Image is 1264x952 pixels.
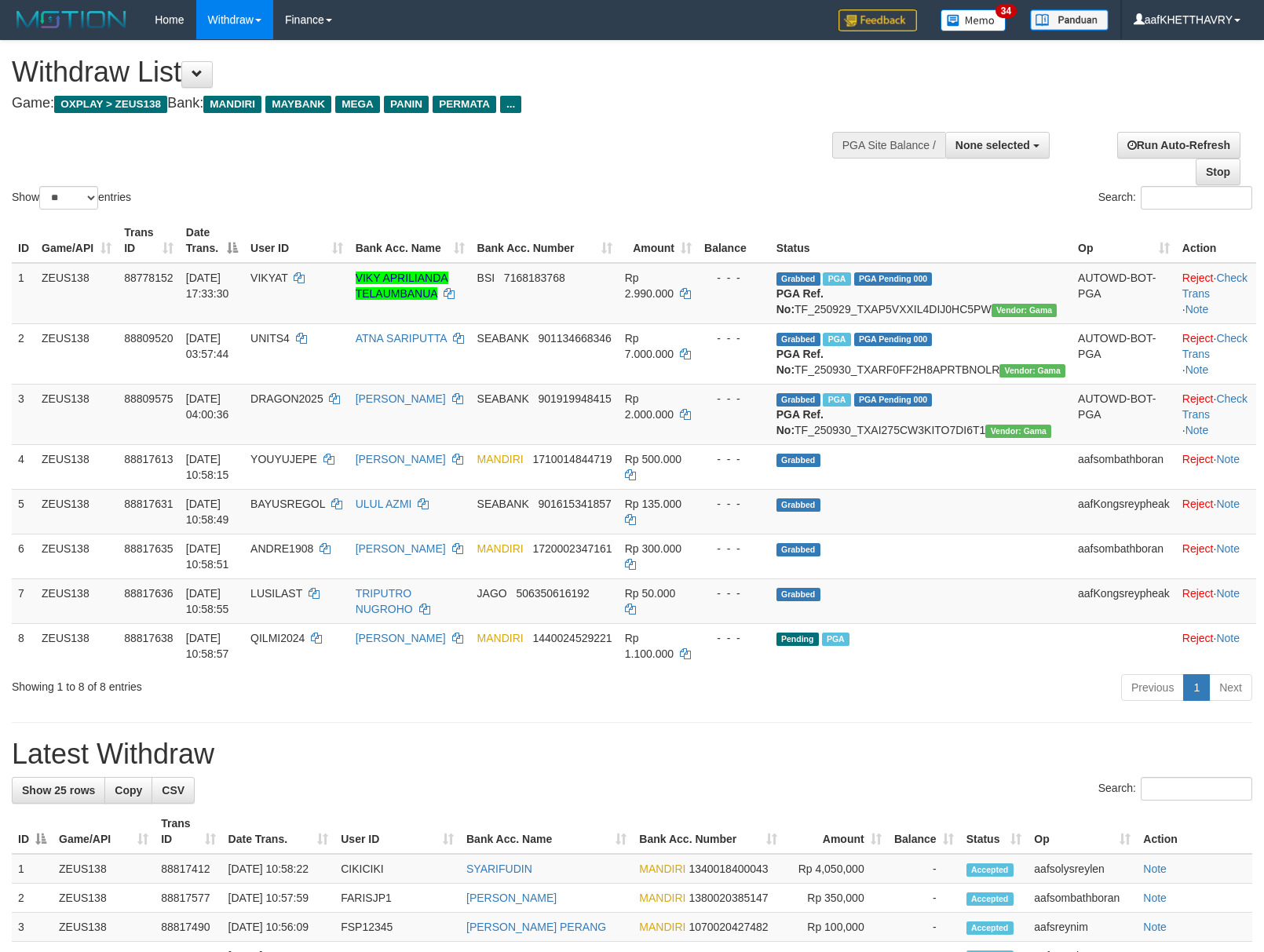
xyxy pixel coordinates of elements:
td: ZEUS138 [35,263,118,324]
a: Note [1216,632,1240,644]
span: VIKYAT [250,272,287,284]
span: Rp 300.000 [625,542,681,555]
th: ID: activate to sort column descending [12,809,53,854]
td: 88817577 [155,884,221,913]
th: User ID: activate to sort column ascending [244,218,349,263]
td: FSP12345 [334,913,460,942]
th: Date Trans.: activate to sort column ascending [222,809,335,854]
span: Vendor URL: https://trx31.1velocity.biz [992,304,1058,317]
td: ZEUS138 [35,444,118,489]
span: LUSILAST [250,587,302,600]
span: DRAGON2025 [250,392,323,405]
a: Reject [1182,542,1214,555]
a: Stop [1196,159,1240,185]
td: 7 [12,578,35,623]
a: Run Auto-Refresh [1117,132,1240,159]
td: AUTOWD-BOT-PGA [1072,263,1176,324]
td: Rp 4,050,000 [784,854,888,884]
a: Copy [104,777,152,804]
label: Search: [1098,777,1252,801]
span: Copy 1070020427482 to clipboard [689,921,768,933]
div: Showing 1 to 8 of 8 entries [12,673,515,695]
span: SEABANK [477,498,529,510]
span: Copy 7168183768 to clipboard [504,272,565,284]
td: AUTOWD-BOT-PGA [1072,384,1176,444]
span: PANIN [384,96,429,113]
a: CSV [152,777,195,804]
a: Check Trans [1182,392,1248,421]
img: panduan.png [1030,9,1109,31]
span: PERMATA [433,96,496,113]
a: [PERSON_NAME] [356,632,446,644]
span: Pending [776,633,819,646]
td: [DATE] 10:58:22 [222,854,335,884]
th: Bank Acc. Name: activate to sort column ascending [460,809,633,854]
img: Feedback.jpg [838,9,917,31]
span: Accepted [966,921,1014,935]
span: [DATE] 10:58:51 [186,542,229,571]
span: 88817636 [124,587,173,600]
td: aafsombathboran [1072,534,1176,578]
h4: Game: Bank: [12,96,827,111]
td: ZEUS138 [53,884,155,913]
span: [DATE] 04:00:36 [186,392,229,421]
span: Copy 901615341857 to clipboard [538,498,611,510]
div: - - - [704,630,764,646]
th: Game/API: activate to sort column ascending [35,218,118,263]
span: Marked by aafkaynarin [823,393,850,407]
a: Note [1185,363,1209,376]
a: 1 [1183,674,1210,701]
th: Op: activate to sort column ascending [1028,809,1137,854]
span: [DATE] 03:57:44 [186,332,229,360]
a: [PERSON_NAME] PERANG [466,921,606,933]
a: [PERSON_NAME] [356,453,446,465]
span: Marked by aafkaynarin [823,333,850,346]
td: [DATE] 10:56:09 [222,913,335,942]
div: - - - [704,391,764,407]
td: TF_250930_TXARF0FF2H8APRTBNOLR [770,323,1072,384]
span: Grabbed [776,454,820,467]
div: - - - [704,496,764,512]
td: aafKongsreypheak [1072,489,1176,534]
div: - - - [704,585,764,601]
th: Status: activate to sort column ascending [960,809,1028,854]
td: ZEUS138 [53,854,155,884]
label: Show entries [12,186,131,210]
th: ID [12,218,35,263]
span: Rp 500.000 [625,453,681,465]
td: CIKICIKI [334,854,460,884]
div: - - - [704,451,764,467]
span: MANDIRI [477,632,524,644]
td: ZEUS138 [35,384,118,444]
a: Reject [1182,392,1214,405]
span: Copy 1720002347161 to clipboard [532,542,612,555]
span: MANDIRI [203,96,261,113]
span: 88817631 [124,498,173,510]
span: Rp 50.000 [625,587,676,600]
span: CSV [162,784,184,797]
span: Grabbed [776,333,820,346]
span: Copy 901919948415 to clipboard [538,392,611,405]
span: PGA Pending [854,333,933,346]
b: PGA Ref. No: [776,408,824,436]
th: Bank Acc. Name: activate to sort column ascending [349,218,471,263]
span: YOUYUJEPE [250,453,317,465]
th: Amount: activate to sort column ascending [619,218,698,263]
th: Op: activate to sort column ascending [1072,218,1176,263]
span: 88809520 [124,332,173,345]
td: · [1176,623,1256,668]
td: 3 [12,384,35,444]
span: QILMI2024 [250,632,305,644]
td: TF_250929_TXAP5VXXIL4DIJ0HC5PW [770,263,1072,324]
a: Next [1209,674,1252,701]
span: 88817635 [124,542,173,555]
div: - - - [704,541,764,556]
img: Button%20Memo.svg [941,9,1006,31]
td: [DATE] 10:57:59 [222,884,335,913]
a: Note [1185,424,1209,436]
span: BSI [477,272,495,284]
input: Search: [1141,186,1252,210]
td: - [888,854,960,884]
b: PGA Ref. No: [776,348,824,376]
a: Note [1143,921,1167,933]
